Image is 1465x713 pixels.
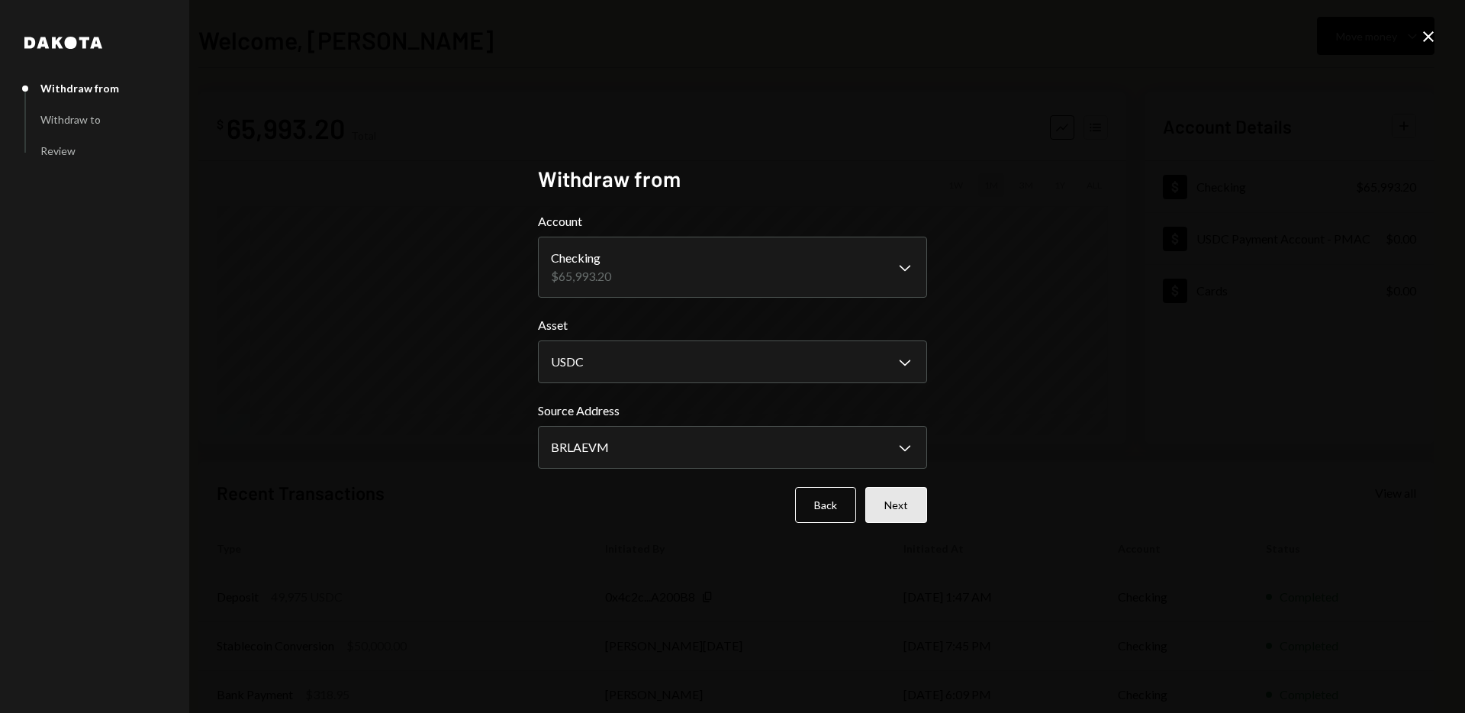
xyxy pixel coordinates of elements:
label: Account [538,212,927,231]
button: Next [865,487,927,523]
button: Source Address [538,426,927,469]
div: Withdraw from [40,82,119,95]
div: Review [40,144,76,157]
label: Source Address [538,402,927,420]
div: Withdraw to [40,113,101,126]
button: Back [795,487,856,523]
label: Asset [538,316,927,334]
button: Account [538,237,927,298]
button: Asset [538,340,927,383]
h2: Withdraw from [538,164,927,194]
